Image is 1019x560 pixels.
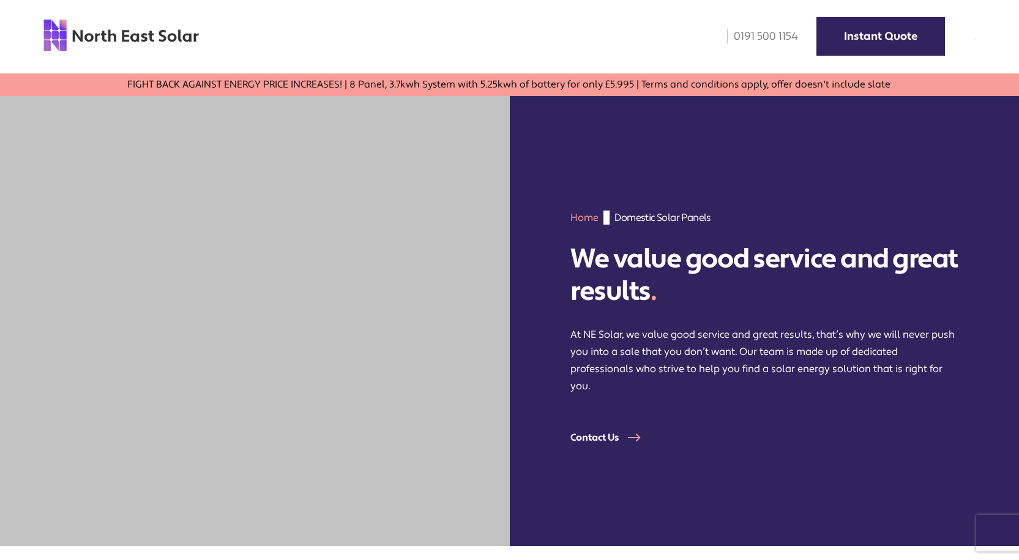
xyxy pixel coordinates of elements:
img: gif;base64,R0lGODdhAQABAPAAAMPDwwAAACwAAAAAAQABAAACAkQBADs= [603,211,610,225]
img: north east solar logo [43,18,200,52]
h1: We value good service and great results [570,243,958,308]
p: At NE Solar, we value good service and great results, that’s why we will never push you into a sa... [570,326,958,395]
img: phone icon [727,29,728,43]
img: menu icon [976,39,976,40]
span: Domestic Solar Panels [614,211,711,225]
span: . [651,274,657,308]
a: 0191 500 1154 [719,29,798,43]
a: Contact Us [570,431,656,444]
a: Instant Quote [816,17,945,56]
a: Home [570,211,599,224]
